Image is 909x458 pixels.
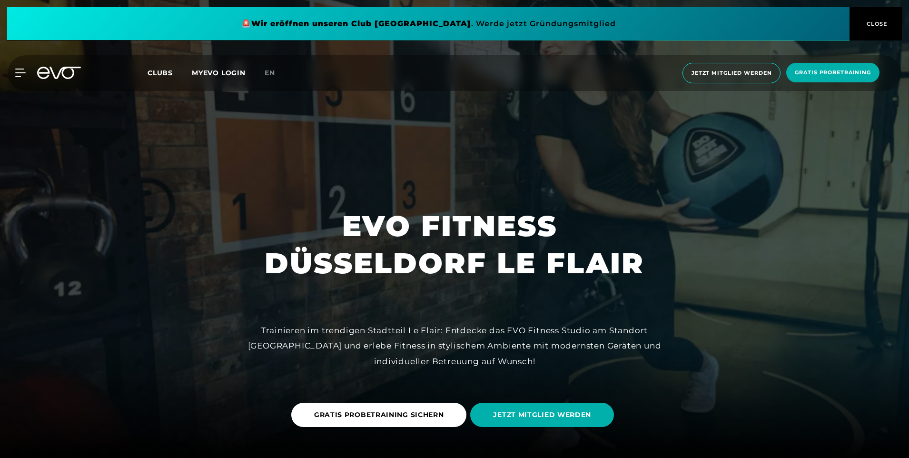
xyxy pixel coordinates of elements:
[795,69,871,77] span: Gratis Probetraining
[148,68,192,77] a: Clubs
[692,69,771,77] span: Jetzt Mitglied werden
[192,69,246,77] a: MYEVO LOGIN
[850,7,902,40] button: CLOSE
[291,396,471,434] a: GRATIS PROBETRAINING SICHERN
[265,208,644,282] h1: EVO FITNESS DÜSSELDORF LE FLAIR
[493,410,591,420] span: JETZT MITGLIED WERDEN
[148,69,173,77] span: Clubs
[265,68,287,79] a: en
[265,69,275,77] span: en
[470,396,618,434] a: JETZT MITGLIED WERDEN
[783,63,882,83] a: Gratis Probetraining
[864,20,888,28] span: CLOSE
[680,63,783,83] a: Jetzt Mitglied werden
[240,323,669,369] div: Trainieren im trendigen Stadtteil Le Flair: Entdecke das EVO Fitness Studio am Standort [GEOGRAPH...
[314,410,444,420] span: GRATIS PROBETRAINING SICHERN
